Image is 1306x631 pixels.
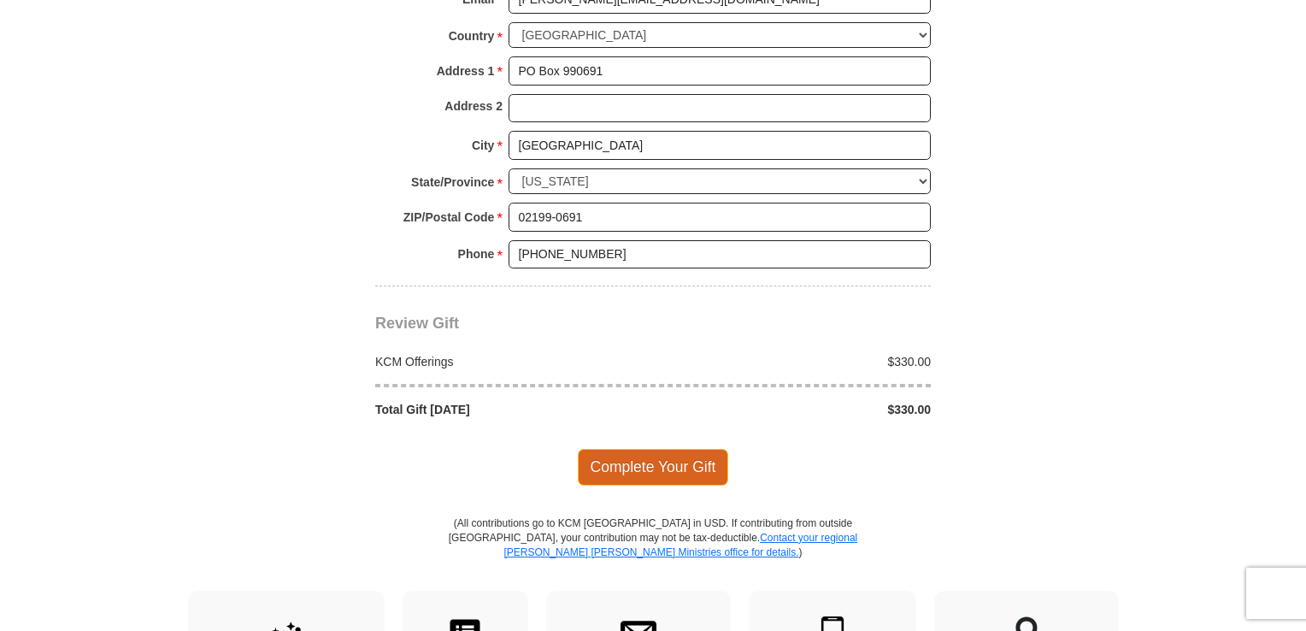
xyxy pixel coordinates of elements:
span: Complete Your Gift [578,449,729,485]
strong: City [472,133,494,157]
div: Total Gift [DATE] [367,401,654,418]
strong: State/Province [411,170,494,194]
p: (All contributions go to KCM [GEOGRAPHIC_DATA] in USD. If contributing from outside [GEOGRAPHIC_D... [448,516,858,591]
div: KCM Offerings [367,353,654,370]
span: Review Gift [375,315,459,332]
strong: Address 1 [437,59,495,83]
a: Contact your regional [PERSON_NAME] [PERSON_NAME] Ministries office for details. [503,532,857,558]
div: $330.00 [653,353,940,370]
div: $330.00 [653,401,940,418]
strong: Phone [458,242,495,266]
strong: Country [449,24,495,48]
strong: ZIP/Postal Code [403,205,495,229]
strong: Address 2 [444,94,503,118]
